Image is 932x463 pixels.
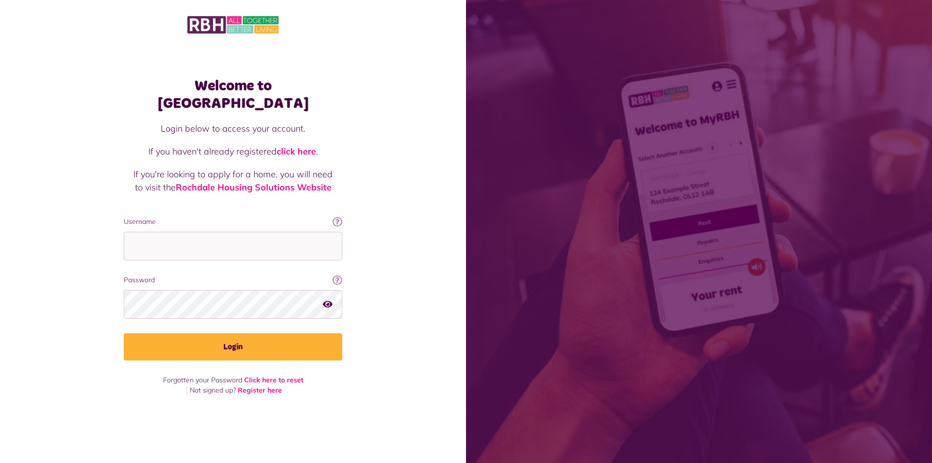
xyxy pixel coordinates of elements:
[124,275,342,285] label: Password
[133,122,333,135] p: Login below to access your account.
[124,333,342,360] button: Login
[277,146,316,157] a: click here
[124,217,342,227] label: Username
[124,77,342,112] h1: Welcome to [GEOGRAPHIC_DATA]
[187,15,279,35] img: MyRBH
[190,386,236,394] span: Not signed up?
[163,376,242,384] span: Forgotten your Password
[176,182,332,193] a: Rochdale Housing Solutions Website
[238,386,282,394] a: Register here
[133,168,333,194] p: If you're looking to apply for a home, you will need to visit the
[244,376,303,384] a: Click here to reset
[133,145,333,158] p: If you haven't already registered .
